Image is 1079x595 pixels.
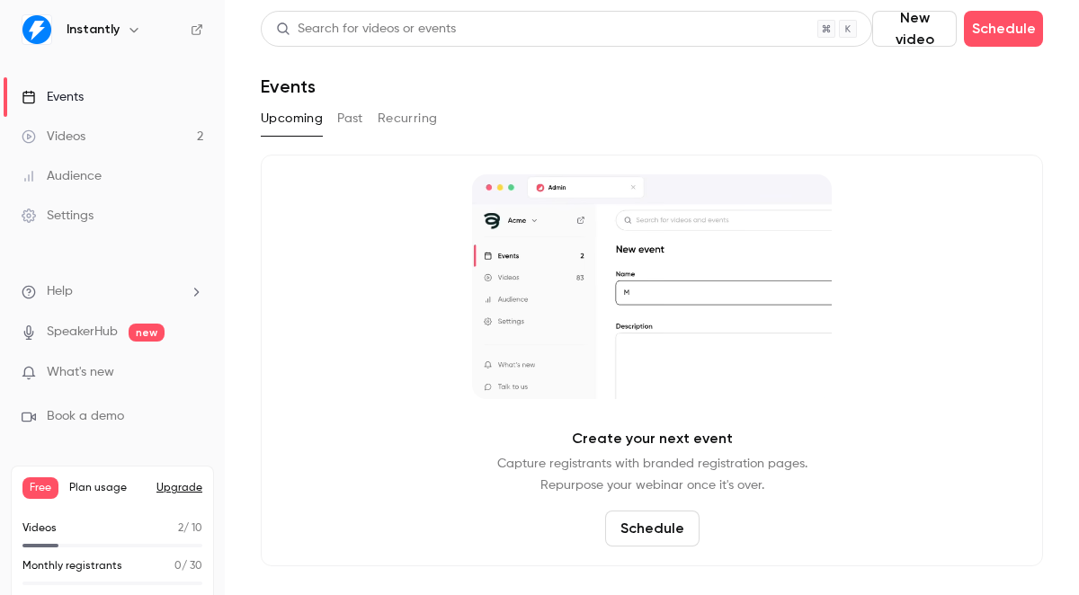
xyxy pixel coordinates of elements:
h1: Events [261,75,316,97]
div: Settings [22,207,94,225]
span: Book a demo [47,407,124,426]
div: Videos [22,128,85,146]
div: Events [22,88,84,106]
span: new [129,324,165,342]
p: Create your next event [572,428,733,449]
span: 2 [178,523,183,534]
button: Past [337,104,363,133]
img: Instantly [22,15,51,44]
button: Schedule [964,11,1043,47]
p: Monthly registrants [22,558,122,574]
div: Search for videos or events [276,20,456,39]
p: Capture registrants with branded registration pages. Repurpose your webinar once it's over. [497,453,807,496]
span: Help [47,282,73,301]
span: 0 [174,561,182,572]
iframe: Noticeable Trigger [182,365,203,381]
span: Free [22,477,58,499]
p: Videos [22,520,57,537]
li: help-dropdown-opener [22,282,203,301]
button: Upgrade [156,481,202,495]
div: Audience [22,167,102,185]
span: What's new [47,363,114,382]
button: Upcoming [261,104,323,133]
button: Schedule [605,511,700,546]
button: New video [872,11,957,47]
h6: Instantly [67,21,120,39]
button: Recurring [378,104,438,133]
a: SpeakerHub [47,323,118,342]
span: Plan usage [69,481,146,495]
p: / 10 [178,520,202,537]
p: / 30 [174,558,202,574]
